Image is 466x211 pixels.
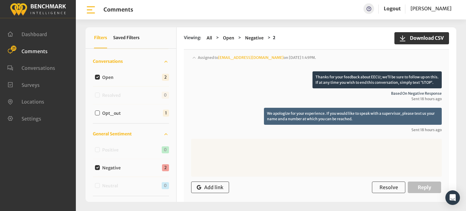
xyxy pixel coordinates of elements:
a: Surveys [7,81,40,87]
input: Opt_out [95,111,100,115]
span: Surveys [22,82,40,88]
img: bar [86,5,96,15]
button: Download CSV [394,32,449,44]
span: 2 [162,74,169,81]
label: Negative [100,165,126,171]
a: General Sentiment [93,130,169,139]
a: [EMAIL_ADDRESS][DOMAIN_NAME] [218,55,284,60]
button: Resolve [372,182,405,193]
span: Conversations [93,58,123,65]
button: Negative [243,35,265,42]
span: 0 [162,182,169,189]
a: Settings [7,115,41,121]
span: Settings [22,115,41,121]
button: Open [221,35,236,42]
span: 0 [162,146,169,153]
button: Saved Filters [113,27,140,48]
span: Sent 18 hours ago [191,127,442,133]
a: Logout [384,5,401,12]
a: Conversations [93,57,169,66]
div: Assigned to[EMAIL_ADDRESS][DOMAIN_NAME]on [DATE] 1:49PM. [191,54,442,71]
label: Resolved [100,92,126,99]
button: All [205,35,214,42]
div: Open Intercom Messenger [445,190,460,205]
a: [PERSON_NAME] [410,3,451,14]
img: benchmark [10,2,66,16]
span: Locations [22,99,44,105]
p: We apologize for your experience. If you would like to speak with a supervisor, please text us yo... [264,108,442,125]
span: Resolve [380,184,398,190]
span: Conversations [22,65,55,71]
span: Dashboard [22,31,47,37]
h1: Comments [103,6,133,13]
a: Locations [7,98,44,104]
span: 1 [163,110,169,117]
strong: 2 [273,35,275,40]
span: Assigned to on [DATE] 1:49PM. [198,55,316,60]
span: 2 [162,164,169,171]
input: Negative [95,165,100,170]
span: Download CSV [406,34,444,42]
span: 0 [162,92,169,99]
span: Sent 18 hours ago [191,96,442,102]
label: Open [100,74,118,81]
a: Logout [384,3,401,14]
label: Neutral [100,183,123,189]
label: Positive [100,147,123,153]
span: General Sentiment [93,131,132,137]
a: Comments 21 [7,48,48,54]
input: Open [95,75,100,80]
span: Comments [22,48,48,54]
span: Based on negative response [191,91,442,96]
a: Dashboard [7,31,47,37]
label: Opt_out [100,110,126,117]
span: [PERSON_NAME] [410,5,451,12]
a: Conversations [7,64,55,70]
span: 21 [11,46,16,51]
button: Add link [191,182,229,193]
span: Viewing: [184,35,201,42]
p: Thanks for your feedback about EECU; we’ll be sure to follow up on this. If at any time you wish ... [312,71,442,88]
button: Filters [94,27,107,48]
